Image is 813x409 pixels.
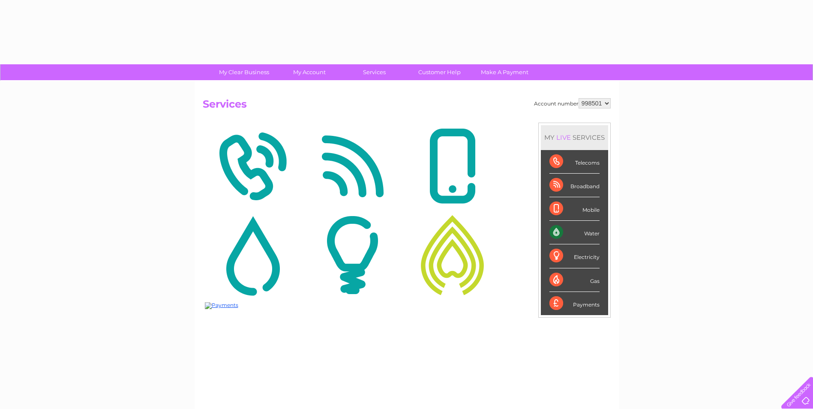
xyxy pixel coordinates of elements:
img: Water [205,214,300,297]
div: Payments [549,292,600,315]
img: Gas [405,214,500,297]
div: Water [549,221,600,244]
div: Gas [549,268,600,292]
div: Broadband [549,174,600,197]
a: Services [339,64,410,80]
img: Broadband [305,125,400,208]
div: Telecoms [549,150,600,174]
h2: Services [203,98,611,114]
a: My Account [274,64,345,80]
a: My Clear Business [209,64,279,80]
div: MY SERVICES [541,125,608,150]
div: Account number [534,98,611,108]
img: Payments [205,302,238,309]
img: Mobile [405,125,500,208]
a: Customer Help [404,64,475,80]
div: LIVE [555,133,573,141]
div: Electricity [549,244,600,268]
div: Mobile [549,197,600,221]
a: Make A Payment [469,64,540,80]
img: Telecoms [205,125,300,208]
img: Electricity [305,214,400,297]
